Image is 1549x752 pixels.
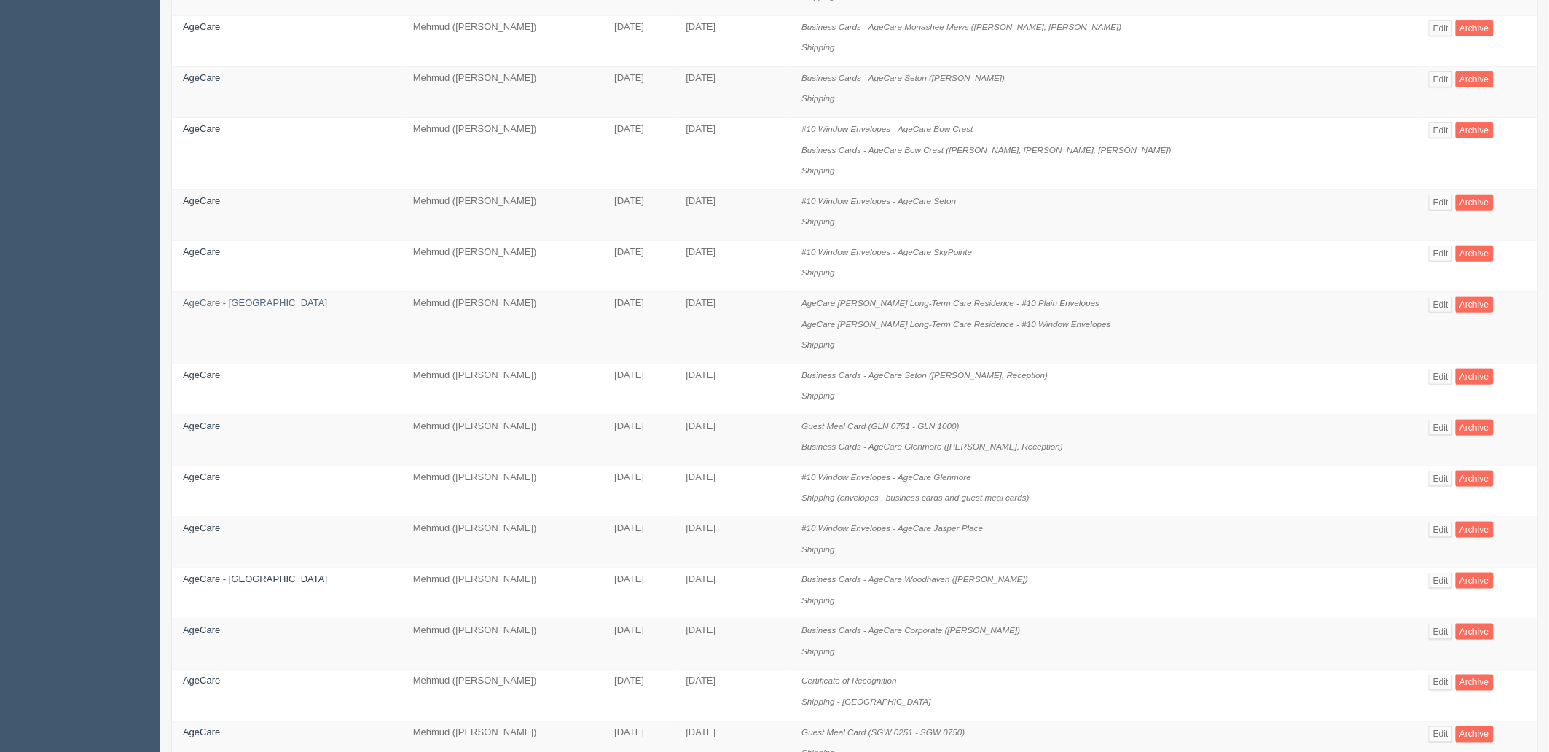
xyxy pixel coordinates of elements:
[183,727,220,738] a: AgeCare
[402,240,603,291] td: Mehmud ([PERSON_NAME])
[1429,420,1453,436] a: Edit
[801,574,1028,584] i: Business Cards - AgeCare Woodhaven ([PERSON_NAME])
[1429,195,1453,211] a: Edit
[603,364,675,415] td: [DATE]
[402,568,603,619] td: Mehmud ([PERSON_NAME])
[801,340,835,349] i: Shipping
[801,298,1099,308] i: AgeCare [PERSON_NAME] Long-Term Care Residence - #10 Plain Envelopes
[1429,20,1453,36] a: Edit
[675,466,791,517] td: [DATE]
[183,246,220,257] a: AgeCare
[675,517,791,568] td: [DATE]
[675,118,791,190] td: [DATE]
[801,247,972,256] i: #10 Window Envelopes - AgeCare SkyPointe
[801,442,1063,451] i: Business Cards - AgeCare Glenmore ([PERSON_NAME], Reception)
[801,124,973,133] i: #10 Window Envelopes - AgeCare Bow Crest
[675,619,791,670] td: [DATE]
[801,595,835,605] i: Shipping
[801,165,835,175] i: Shipping
[1456,246,1494,262] a: Archive
[801,73,1005,82] i: Business Cards - AgeCare Seton ([PERSON_NAME])
[183,675,220,686] a: AgeCare
[402,189,603,240] td: Mehmud ([PERSON_NAME])
[603,670,675,721] td: [DATE]
[1456,195,1494,211] a: Archive
[801,544,835,554] i: Shipping
[801,319,1110,329] i: AgeCare [PERSON_NAME] Long-Term Care Residence - #10 Window Envelopes
[675,364,791,415] td: [DATE]
[801,391,835,400] i: Shipping
[183,123,220,134] a: AgeCare
[183,624,220,635] a: AgeCare
[1456,624,1494,640] a: Archive
[675,66,791,117] td: [DATE]
[801,523,983,533] i: #10 Window Envelopes - AgeCare Jasper Place
[1456,471,1494,487] a: Archive
[801,646,835,656] i: Shipping
[183,72,220,83] a: AgeCare
[402,517,603,568] td: Mehmud ([PERSON_NAME])
[801,493,1030,502] i: Shipping (envelopes , business cards and guest meal cards)
[603,291,675,364] td: [DATE]
[603,415,675,466] td: [DATE]
[801,697,931,707] i: Shipping - [GEOGRAPHIC_DATA]
[1456,71,1494,87] a: Archive
[801,145,1171,154] i: Business Cards - AgeCare Bow Crest ([PERSON_NAME], [PERSON_NAME], [PERSON_NAME])
[402,619,603,670] td: Mehmud ([PERSON_NAME])
[801,472,971,482] i: #10 Window Envelopes - AgeCare Glenmore
[801,421,959,431] i: Guest Meal Card (GLN 0751 - GLN 1000)
[675,670,791,721] td: [DATE]
[675,415,791,466] td: [DATE]
[1429,369,1453,385] a: Edit
[183,297,327,308] a: AgeCare - [GEOGRAPHIC_DATA]
[1429,71,1453,87] a: Edit
[675,189,791,240] td: [DATE]
[801,370,1048,380] i: Business Cards - AgeCare Seton ([PERSON_NAME], Reception)
[183,522,220,533] a: AgeCare
[1429,122,1453,138] a: Edit
[801,93,835,103] i: Shipping
[603,517,675,568] td: [DATE]
[675,568,791,619] td: [DATE]
[801,22,1121,31] i: Business Cards - AgeCare Monashee Mews ([PERSON_NAME], [PERSON_NAME])
[183,573,327,584] a: AgeCare - [GEOGRAPHIC_DATA]
[183,420,220,431] a: AgeCare
[183,471,220,482] a: AgeCare
[1456,675,1494,691] a: Archive
[801,216,835,226] i: Shipping
[603,619,675,670] td: [DATE]
[1429,726,1453,743] a: Edit
[675,15,791,66] td: [DATE]
[1429,573,1453,589] a: Edit
[1456,522,1494,538] a: Archive
[1429,297,1453,313] a: Edit
[801,42,835,52] i: Shipping
[1456,369,1494,385] a: Archive
[801,625,1020,635] i: Business Cards - AgeCare Corporate ([PERSON_NAME])
[183,195,220,206] a: AgeCare
[603,466,675,517] td: [DATE]
[675,291,791,364] td: [DATE]
[1429,624,1453,640] a: Edit
[801,196,956,205] i: #10 Window Envelopes - AgeCare Seton
[603,15,675,66] td: [DATE]
[801,728,965,737] i: Guest Meal Card (SGW 0251 - SGW 0750)
[402,118,603,190] td: Mehmud ([PERSON_NAME])
[402,291,603,364] td: Mehmud ([PERSON_NAME])
[1429,675,1453,691] a: Edit
[603,568,675,619] td: [DATE]
[603,189,675,240] td: [DATE]
[402,415,603,466] td: Mehmud ([PERSON_NAME])
[1456,297,1494,313] a: Archive
[1456,20,1494,36] a: Archive
[402,66,603,117] td: Mehmud ([PERSON_NAME])
[183,21,220,32] a: AgeCare
[402,670,603,721] td: Mehmud ([PERSON_NAME])
[402,364,603,415] td: Mehmud ([PERSON_NAME])
[183,369,220,380] a: AgeCare
[1429,471,1453,487] a: Edit
[801,267,835,277] i: Shipping
[801,676,897,686] i: Certificate of Recognition
[603,66,675,117] td: [DATE]
[603,240,675,291] td: [DATE]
